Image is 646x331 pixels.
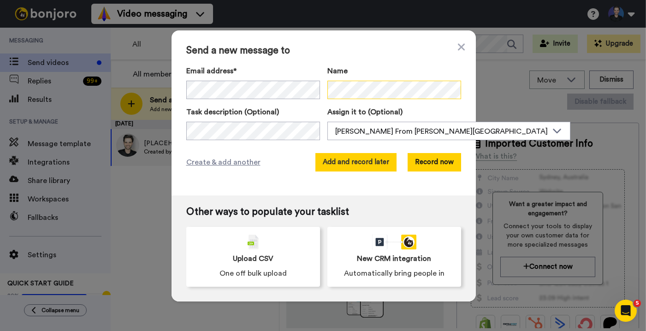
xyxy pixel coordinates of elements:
[372,235,416,249] div: animation
[248,235,259,249] img: csv-grey.png
[408,153,461,171] button: Record now
[186,157,261,168] span: Create & add another
[327,65,348,77] span: Name
[186,45,461,56] span: Send a new message to
[219,268,287,279] span: One off bulk upload
[634,300,641,307] span: 5
[186,65,320,77] label: Email address*
[344,268,444,279] span: Automatically bring people in
[186,106,320,118] label: Task description (Optional)
[186,207,461,218] span: Other ways to populate your tasklist
[315,153,397,171] button: Add and record later
[615,300,637,322] iframe: Intercom live chat
[327,106,570,118] label: Assign it to (Optional)
[335,126,548,137] div: [PERSON_NAME] From [PERSON_NAME][GEOGRAPHIC_DATA]
[357,253,431,264] span: New CRM integration
[233,253,273,264] span: Upload CSV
